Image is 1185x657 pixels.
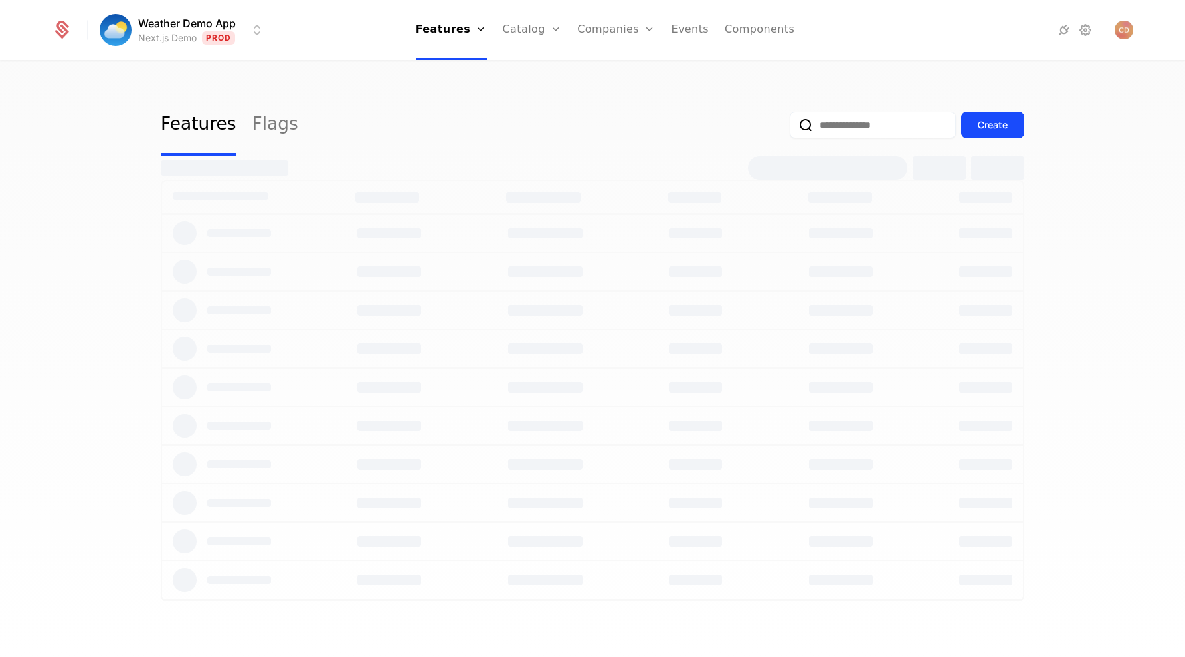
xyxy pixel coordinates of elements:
img: Cole Demo [1115,21,1133,39]
span: Prod [202,31,236,45]
button: Create [961,112,1024,138]
button: Select environment [104,15,265,45]
button: Open user button [1115,21,1133,39]
div: Next.js Demo [138,31,197,45]
a: Settings [1077,22,1093,38]
a: Features [161,94,236,156]
a: Integrations [1056,22,1072,38]
div: Create [978,118,1008,132]
img: Weather Demo App [100,14,132,46]
a: Flags [252,94,298,156]
span: Weather Demo App [138,15,236,31]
